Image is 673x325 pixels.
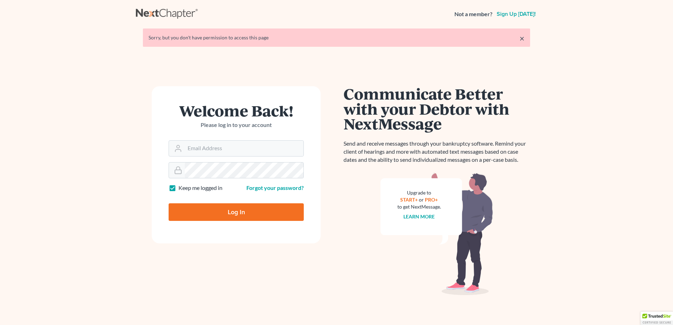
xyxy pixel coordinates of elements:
[397,203,441,210] div: to get NextMessage.
[419,197,424,203] span: or
[178,184,222,192] label: Keep me logged in
[185,141,303,156] input: Email Address
[380,172,493,295] img: nextmessage_bg-59042aed3d76b12b5cd301f8e5b87938c9018125f34e5fa2b7a6b67550977c72.svg
[169,121,304,129] p: Please log in to your account
[344,86,530,131] h1: Communicate Better with your Debtor with NextMessage
[404,214,435,219] a: Learn more
[397,189,441,196] div: Upgrade to
[495,11,537,17] a: Sign up [DATE]!
[520,34,524,43] a: ×
[344,140,530,164] p: Send and receive messages through your bankruptcy software. Remind your client of hearings and mo...
[454,10,492,18] strong: Not a member?
[149,34,524,41] div: Sorry, but you don't have permission to access this page
[401,197,418,203] a: START+
[169,203,304,221] input: Log In
[425,197,438,203] a: PRO+
[641,312,673,325] div: TrustedSite Certified
[246,184,304,191] a: Forgot your password?
[169,103,304,118] h1: Welcome Back!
